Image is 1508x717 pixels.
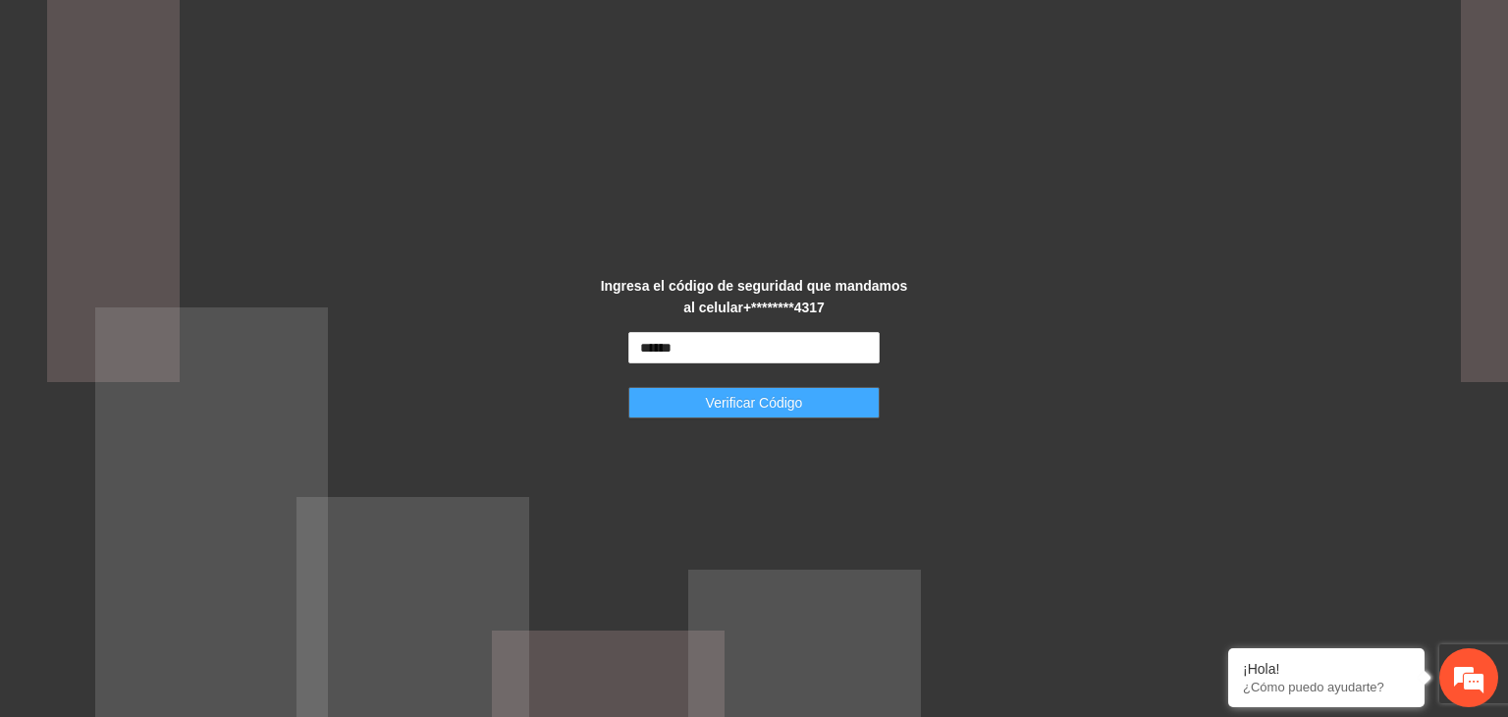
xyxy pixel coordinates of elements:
div: Chatee con nosotros ahora [102,100,330,126]
p: ¿Cómo puedo ayudarte? [1243,680,1410,694]
textarea: Escriba su mensaje y pulse “Intro” [10,495,374,564]
button: Verificar Código [628,387,880,418]
div: ¡Hola! [1243,661,1410,677]
div: Minimizar ventana de chat en vivo [322,10,369,57]
span: Estamos en línea. [114,242,271,440]
span: Verificar Código [706,392,803,414]
strong: Ingresa el código de seguridad que mandamos al celular +********4317 [601,278,908,315]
